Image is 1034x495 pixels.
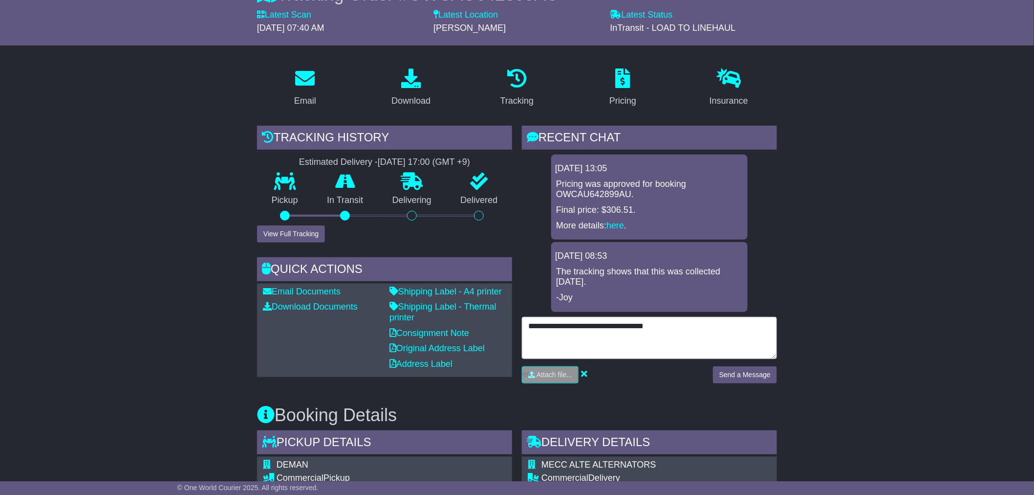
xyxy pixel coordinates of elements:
[389,302,496,322] a: Shipping Label - Thermal printer
[555,163,744,174] div: [DATE] 13:05
[385,65,437,111] a: Download
[257,430,512,457] div: Pickup Details
[541,460,656,470] span: MECC ALTE ALTERNATORS
[541,473,588,483] span: Commercial
[500,94,534,108] div: Tracking
[257,257,512,284] div: Quick Actions
[263,287,341,296] a: Email Documents
[177,484,319,492] span: © One World Courier 2025. All rights reserved.
[603,65,643,111] a: Pricing
[610,23,736,33] span: InTransit - LOAD TO LINEHAUL
[433,10,498,21] label: Latest Location
[713,366,777,383] button: Send a Message
[257,195,313,206] p: Pickup
[257,10,311,21] label: Latest Scan
[389,328,469,338] a: Consignment Note
[257,126,512,152] div: Tracking history
[294,94,316,108] div: Email
[609,94,636,108] div: Pricing
[257,405,777,425] h3: Booking Details
[257,225,325,243] button: View Full Tracking
[606,221,624,230] a: here
[277,473,506,484] div: Pickup
[313,195,378,206] p: In Transit
[257,157,512,168] div: Estimated Delivery -
[541,473,701,484] div: Delivery
[263,302,358,312] a: Download Documents
[555,251,744,262] div: [DATE] 08:53
[522,126,777,152] div: RECENT CHAT
[389,287,502,296] a: Shipping Label - A4 printer
[391,94,431,108] div: Download
[277,460,308,470] span: DEMAN
[277,473,323,483] span: Commercial
[378,195,446,206] p: Delivering
[433,23,506,33] span: [PERSON_NAME]
[556,221,743,231] p: More details: .
[703,65,754,111] a: Insurance
[494,65,540,111] a: Tracking
[556,292,743,303] p: -Joy
[610,10,673,21] label: Latest Status
[378,157,470,168] div: [DATE] 17:00 (GMT +9)
[389,359,452,369] a: Address Label
[710,94,748,108] div: Insurance
[446,195,513,206] p: Delivered
[288,65,323,111] a: Email
[556,267,743,288] p: The tracking shows that this was collected [DATE].
[556,205,743,216] p: Final price: $306.51.
[522,430,777,457] div: Delivery Details
[556,179,743,200] p: Pricing was approved for booking OWCAU642899AU.
[257,23,324,33] span: [DATE] 07:40 AM
[389,343,485,353] a: Original Address Label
